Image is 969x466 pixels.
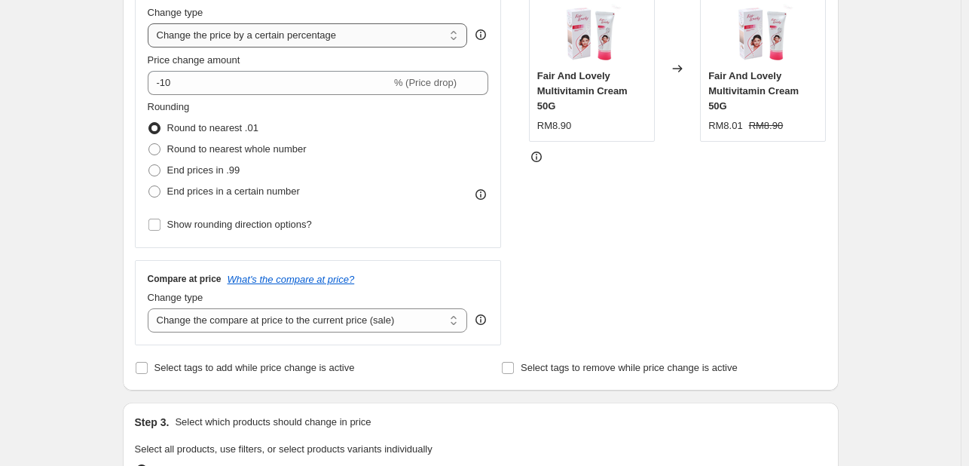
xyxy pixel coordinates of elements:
div: help [473,312,488,327]
span: End prices in .99 [167,164,240,176]
span: Price change amount [148,54,240,66]
span: Select all products, use filters, or select products variants individually [135,443,433,455]
span: End prices in a certain number [167,185,300,197]
h2: Step 3. [135,415,170,430]
span: Select tags to add while price change is active [154,362,355,373]
button: What's the compare at price? [228,274,355,285]
p: Select which products should change in price [175,415,371,430]
span: Change type [148,292,203,303]
span: Fair And Lovely Multivitamin Cream 50G [537,70,628,112]
span: Round to nearest whole number [167,143,307,155]
span: Select tags to remove while price change is active [521,362,738,373]
span: Show rounding direction options? [167,219,312,230]
img: 4_b_4b896de56559d4effcf13113d77c45b8_80x.png [733,4,793,64]
span: Fair And Lovely Multivitamin Cream 50G [708,70,799,112]
span: % (Price drop) [394,77,457,88]
span: Round to nearest .01 [167,122,258,133]
strike: RM8.90 [749,118,784,133]
div: RM8.01 [708,118,743,133]
input: -15 [148,71,391,95]
h3: Compare at price [148,273,222,285]
span: Rounding [148,101,190,112]
div: RM8.90 [537,118,572,133]
img: 4_b_4b896de56559d4effcf13113d77c45b8_80x.png [561,4,622,64]
span: Change type [148,7,203,18]
div: help [473,27,488,42]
